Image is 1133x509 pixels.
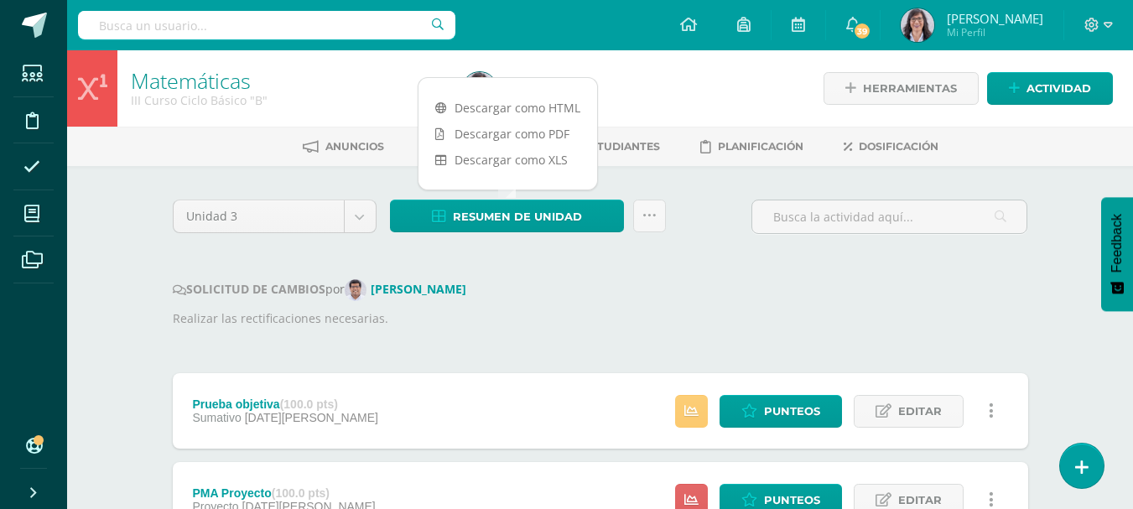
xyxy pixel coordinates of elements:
span: 39 [853,22,871,40]
div: III Curso Ciclo Básico 'B' [131,92,443,108]
a: Matemáticas [131,66,251,95]
a: Planificación [700,133,803,160]
strong: SOLICITUD DE CAMBIOS [173,281,325,297]
h1: Matemáticas [131,69,443,92]
strong: [PERSON_NAME] [371,281,466,297]
button: Feedback - Mostrar encuesta [1101,197,1133,311]
a: [PERSON_NAME] [345,281,473,297]
span: Estudiantes [584,140,660,153]
a: Actividad [987,72,1113,105]
div: PMA Proyecto [192,486,375,500]
span: Dosificación [859,140,938,153]
span: Herramientas [863,73,957,104]
a: Descargar como XLS [418,147,597,173]
input: Busca la actividad aquí... [752,200,1026,233]
strong: (100.0 pts) [280,397,338,411]
span: Sumativo [192,411,241,424]
a: Anuncios [303,133,384,160]
a: Descargar como PDF [418,121,597,147]
span: Anuncios [325,140,384,153]
div: Prueba objetiva [192,397,377,411]
img: aa844329c5ddd0f4d2dcee79aa38532b.png [463,72,496,106]
span: [PERSON_NAME] [947,10,1043,27]
a: Dosificación [844,133,938,160]
a: Punteos [720,395,842,428]
span: Feedback [1110,214,1125,273]
strong: (100.0 pts) [272,486,330,500]
a: Herramientas [824,72,979,105]
img: 704bf62b5f4888b8706c21623bdacf21.png [345,279,366,301]
a: Resumen de unidad [390,200,624,232]
span: Punteos [764,396,820,427]
span: Editar [898,396,942,427]
a: Descargar como HTML [418,95,597,121]
a: Estudiantes [559,133,660,160]
span: Unidad 3 [186,200,331,232]
input: Busca un usuario... [78,11,455,39]
p: Realizar las rectificaciones necesarias. [173,309,1028,328]
div: por [173,279,1028,301]
span: Planificación [718,140,803,153]
a: Unidad 3 [174,200,376,232]
span: Actividad [1026,73,1091,104]
span: [DATE][PERSON_NAME] [245,411,378,424]
span: Resumen de unidad [453,201,582,232]
img: aa844329c5ddd0f4d2dcee79aa38532b.png [901,8,934,42]
span: Mi Perfil [947,25,1043,39]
